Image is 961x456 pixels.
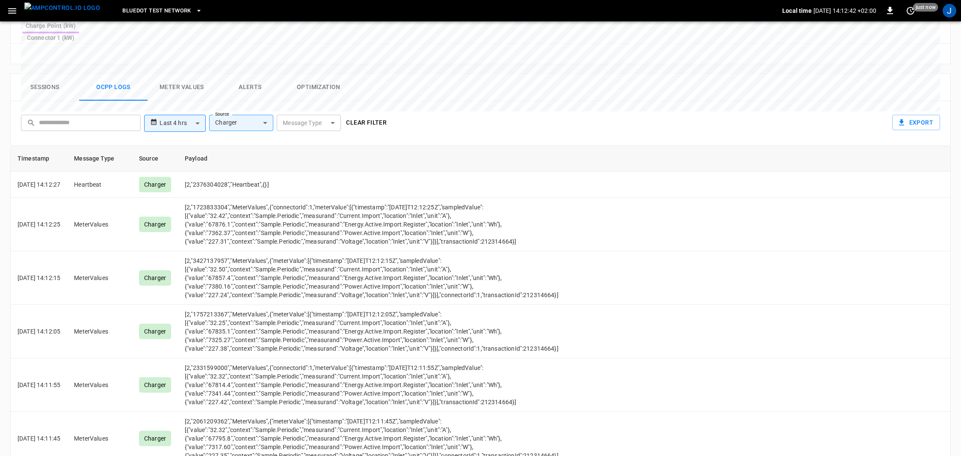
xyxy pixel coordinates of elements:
[139,324,171,339] div: Charger
[132,146,178,172] th: Source
[209,115,273,131] div: Charger
[148,74,216,101] button: Meter Values
[178,358,668,412] td: [2,"2331599000","MeterValues",{"connectorId":1,"meterValue":[{"timestamp":"[DATE]T12:11:55Z","sam...
[943,4,956,18] div: profile-icon
[139,270,171,286] div: Charger
[119,3,205,19] button: Bluedot Test Network
[178,146,668,172] th: Payload
[139,377,171,393] div: Charger
[813,6,876,15] p: [DATE] 14:12:42 +02:00
[284,74,353,101] button: Optimization
[178,305,668,358] td: [2,"1757213367","MeterValues",{"meterValue":[{"timestamp":"[DATE]T12:12:05Z","sampledValue":[{"va...
[18,327,60,336] p: [DATE] 14:12:05
[139,431,171,446] div: Charger
[904,4,917,18] button: set refresh interval
[18,220,60,229] p: [DATE] 14:12:25
[11,146,67,172] th: Timestamp
[216,74,284,101] button: Alerts
[18,434,60,443] p: [DATE] 14:11:45
[160,115,206,131] div: Last 4 hrs
[67,251,132,305] td: MeterValues
[215,111,229,118] label: Source
[122,6,191,16] span: Bluedot Test Network
[67,305,132,358] td: MeterValues
[79,74,148,101] button: Ocpp logs
[18,274,60,282] p: [DATE] 14:12:15
[18,381,60,389] p: [DATE] 14:11:55
[178,251,668,305] td: [2,"3427137957","MeterValues",{"meterValue":[{"timestamp":"[DATE]T12:12:15Z","sampledValue":[{"va...
[24,3,100,13] img: ampcontrol.io logo
[67,146,132,172] th: Message Type
[782,6,812,15] p: Local time
[11,74,79,101] button: Sessions
[343,115,390,131] button: Clear filter
[67,358,132,412] td: MeterValues
[892,115,940,131] button: Export
[18,180,60,189] p: [DATE] 14:12:27
[913,3,938,12] span: just now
